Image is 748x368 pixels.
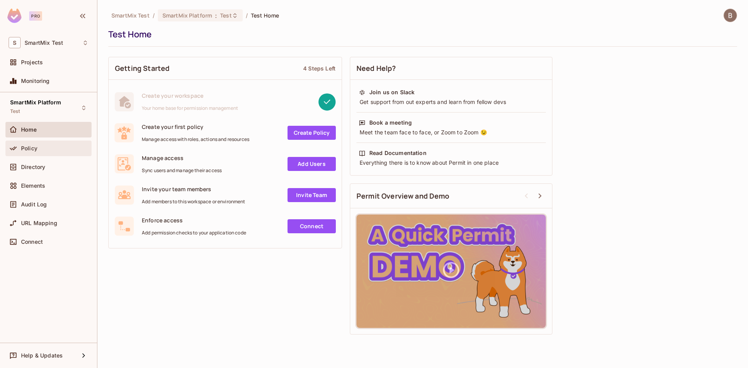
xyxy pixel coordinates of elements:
span: S [9,37,21,48]
span: Home [21,127,37,133]
span: Test Home [251,12,279,19]
span: Manage access with roles, actions and resources [142,136,249,143]
div: Test Home [108,28,733,40]
span: the active workspace [111,12,150,19]
span: Sync users and manage their access [142,167,222,174]
span: Your home base for permission management [142,105,238,111]
div: 4 Steps Left [303,65,335,72]
div: Get support from out experts and learn from fellow devs [359,98,543,106]
span: Getting Started [115,63,169,73]
div: Everything there is to know about Permit in one place [359,159,543,167]
span: Directory [21,164,45,170]
span: URL Mapping [21,220,57,226]
span: SmartMix Platform [162,12,212,19]
span: Projects [21,59,43,65]
span: Invite your team members [142,185,245,193]
span: Permit Overview and Demo [356,191,450,201]
div: Join us on Slack [369,88,415,96]
span: Create your first policy [142,123,249,130]
span: SmartMix Platform [10,99,62,106]
div: Meet the team face to face, or Zoom to Zoom 😉 [359,129,543,136]
a: Connect [288,219,336,233]
span: Connect [21,239,43,245]
span: Create your workspace [142,92,238,99]
li: / [246,12,248,19]
div: Pro [29,11,42,21]
span: Manage access [142,154,222,162]
img: Bita [724,9,737,22]
span: Test [220,12,232,19]
li: / [153,12,155,19]
span: Workspace: SmartMix Test [25,40,63,46]
a: Create Policy [288,126,336,140]
span: Elements [21,183,45,189]
span: Need Help? [356,63,396,73]
div: Read Documentation [369,149,427,157]
span: Add members to this workspace or environment [142,199,245,205]
a: Add Users [288,157,336,171]
span: Help & Updates [21,352,63,359]
span: Policy [21,145,37,151]
span: : [215,12,217,19]
span: Add permission checks to your application code [142,230,246,236]
span: Audit Log [21,201,47,208]
a: Invite Team [288,188,336,202]
span: Monitoring [21,78,50,84]
img: SReyMgAAAABJRU5ErkJggg== [7,9,21,23]
span: Enforce access [142,217,246,224]
div: Book a meeting [369,119,412,127]
span: Test [10,108,20,114]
